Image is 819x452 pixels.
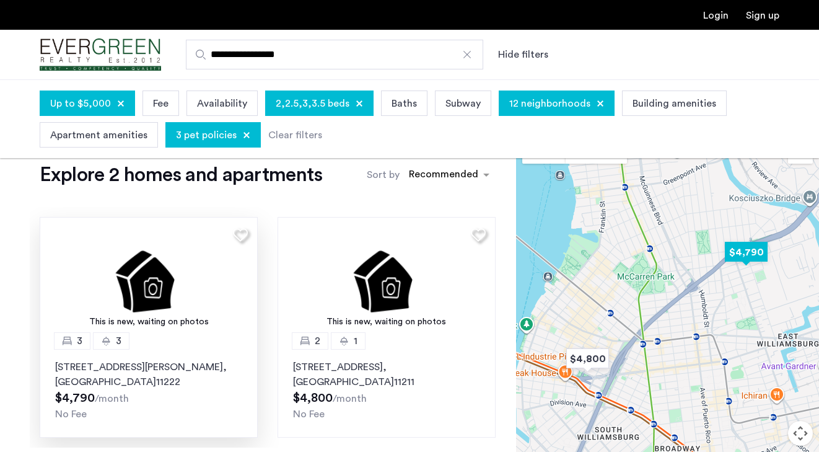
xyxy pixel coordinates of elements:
sub: /month [333,394,367,404]
span: 2 [315,334,320,348]
a: 21[STREET_ADDRESS], [GEOGRAPHIC_DATA]11211No Fee [278,341,496,438]
a: Registration [746,11,779,20]
button: Map camera controls [788,421,813,446]
a: Login [703,11,729,20]
a: 33[STREET_ADDRESS][PERSON_NAME], [GEOGRAPHIC_DATA]11222No Fee [40,341,258,438]
label: Sort by [367,167,400,182]
h1: Explore 2 homes and apartments [40,162,322,187]
span: 12 neighborhoods [509,96,590,111]
span: Baths [392,96,417,111]
span: $4,800 [293,392,333,404]
sub: /month [95,394,129,404]
ng-select: sort-apartment [403,164,496,186]
a: Cazamio Logo [40,32,161,78]
div: Clear filters [268,128,322,143]
img: 2.gif [40,217,258,341]
button: Show or hide filters [498,47,548,62]
a: This is new, waiting on photos [40,217,258,341]
span: Availability [197,96,247,111]
input: Apartment Search [186,40,483,69]
div: $4,800 [561,345,614,373]
span: 3 [116,334,121,348]
p: [STREET_ADDRESS][PERSON_NAME] 11222 [55,360,242,389]
span: Up to $5,000 [50,96,111,111]
div: Recommended [407,167,478,185]
span: No Fee [293,409,325,419]
span: Building amenities [633,96,716,111]
span: $4,790 [55,392,95,404]
img: logo [40,32,161,78]
span: 1 [354,334,357,348]
span: Apartment amenities [50,128,147,143]
p: [STREET_ADDRESS] 11211 [293,360,480,389]
div: $4,790 [720,238,773,266]
span: Fee [153,96,169,111]
span: Subway [445,96,481,111]
img: 2.gif [278,217,496,341]
div: This is new, waiting on photos [46,316,252,329]
span: 2,2.5,3,3.5 beds [276,96,349,111]
div: This is new, waiting on photos [284,316,489,329]
span: No Fee [55,409,87,419]
span: 3 [77,334,82,348]
a: This is new, waiting on photos [278,217,496,341]
span: 3 pet policies [176,128,237,143]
